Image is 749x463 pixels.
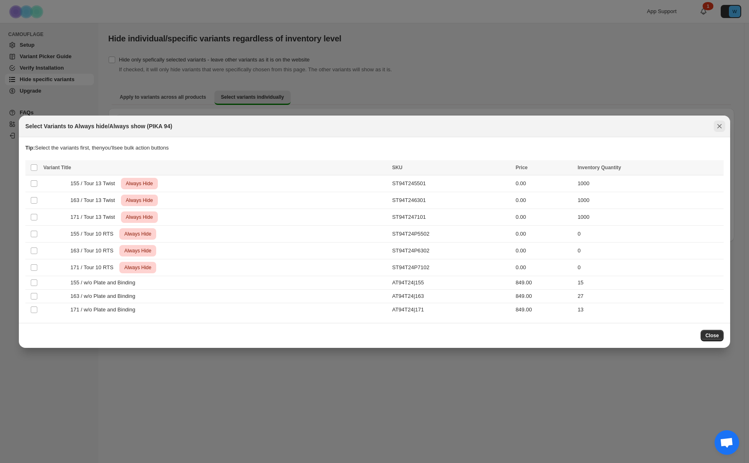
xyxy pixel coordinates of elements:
span: 171 / Tour 10 RTS [71,263,118,272]
span: Close [706,332,719,339]
p: Select the variants first, then you'll see bulk action buttons [25,144,724,152]
td: 849.00 [513,289,575,303]
td: 0.00 [513,225,575,242]
td: ST94T24P6302 [389,242,513,259]
td: 0.00 [513,209,575,225]
span: Always Hide [123,229,153,239]
td: 15 [575,276,724,289]
span: 163 / Tour 13 Twist [71,196,119,204]
span: Always Hide [123,246,153,256]
td: ST94T247101 [389,209,513,225]
span: Inventory Quantity [578,165,621,170]
td: 1000 [575,209,724,225]
span: Always Hide [124,212,155,222]
span: Always Hide [123,263,153,272]
td: 13 [575,303,724,316]
strong: Tip: [25,145,35,151]
td: 0 [575,259,724,276]
span: 163 / w/o Plate and Binding [71,292,140,300]
div: Open chat [715,430,739,455]
td: AT94T24|155 [389,276,513,289]
span: Variant Title [43,165,71,170]
td: ST94T24P5502 [389,225,513,242]
span: 155 / Tour 10 RTS [71,230,118,238]
span: 163 / Tour 10 RTS [71,247,118,255]
td: AT94T24|171 [389,303,513,316]
td: 0.00 [513,242,575,259]
span: Always Hide [124,195,155,205]
td: 0.00 [513,175,575,192]
td: 0.00 [513,259,575,276]
span: 155 / w/o Plate and Binding [71,279,140,287]
span: 155 / Tour 13 Twist [71,179,119,188]
td: 0.00 [513,192,575,209]
td: ST94T24P7102 [389,259,513,276]
button: Close [714,120,725,132]
td: ST94T245501 [389,175,513,192]
td: 0 [575,225,724,242]
td: 1000 [575,175,724,192]
span: 171 / w/o Plate and Binding [71,306,140,314]
span: SKU [392,165,402,170]
td: AT94T24|163 [389,289,513,303]
span: Price [516,165,528,170]
h2: Select Variants to Always hide/Always show (PIKA 94) [25,122,172,130]
td: 849.00 [513,303,575,316]
td: ST94T246301 [389,192,513,209]
td: 27 [575,289,724,303]
span: 171 / Tour 13 Twist [71,213,119,221]
span: Always Hide [124,179,155,188]
td: 0 [575,242,724,259]
td: 849.00 [513,276,575,289]
td: 1000 [575,192,724,209]
button: Close [701,330,724,341]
